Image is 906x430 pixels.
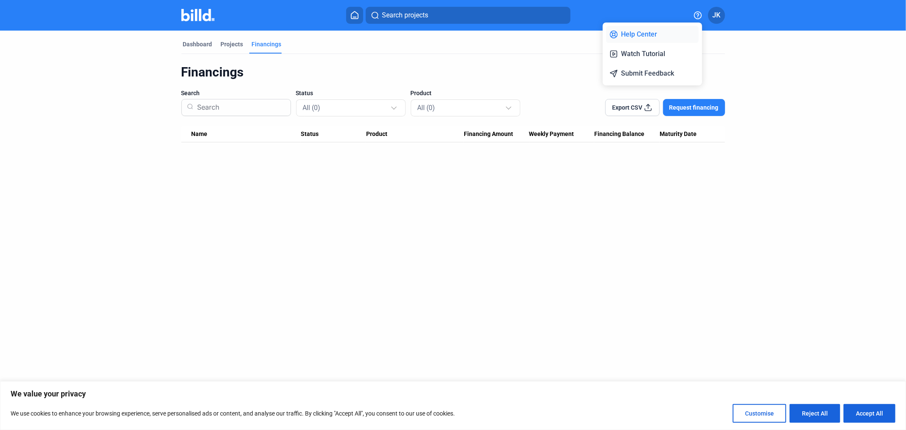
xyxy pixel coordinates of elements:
[733,404,786,423] button: Customise
[606,45,699,62] button: Watch Tutorial
[606,26,699,43] button: Help Center
[11,389,895,399] p: We value your privacy
[844,404,895,423] button: Accept All
[790,404,840,423] button: Reject All
[11,408,455,419] p: We use cookies to enhance your browsing experience, serve personalised ads or content, and analys...
[606,65,699,82] button: Submit Feedback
